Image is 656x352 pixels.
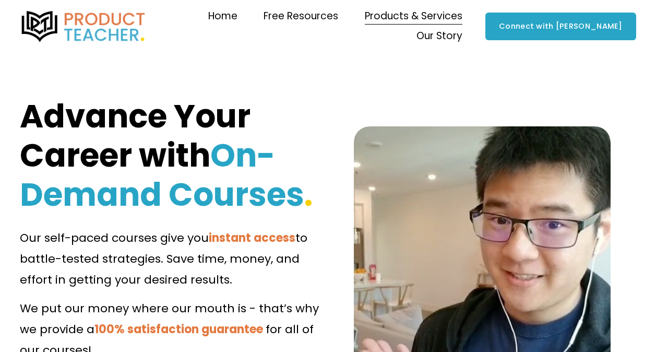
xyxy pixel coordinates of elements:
[20,133,304,217] strong: On-Demand Courses
[209,230,295,246] strong: instant access
[485,13,637,40] a: Connect with [PERSON_NAME]
[94,321,263,337] strong: 100% satisfaction guarantee
[20,11,147,42] img: Product Teacher
[20,230,209,246] span: Our self-paced courses give you
[416,27,462,45] span: Our Story
[20,94,257,178] strong: Advance Your Career with
[264,7,338,27] a: folder dropdown
[304,172,313,217] strong: .
[208,7,237,27] a: Home
[264,7,338,25] span: Free Resources
[416,27,462,46] a: folder dropdown
[20,300,322,337] span: We put our money where our mouth is - that’s why we provide a
[365,7,462,25] span: Products & Services
[365,7,462,27] a: folder dropdown
[20,230,311,287] span: to battle-tested strategies. Save time, money, and effort in getting your desired results.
